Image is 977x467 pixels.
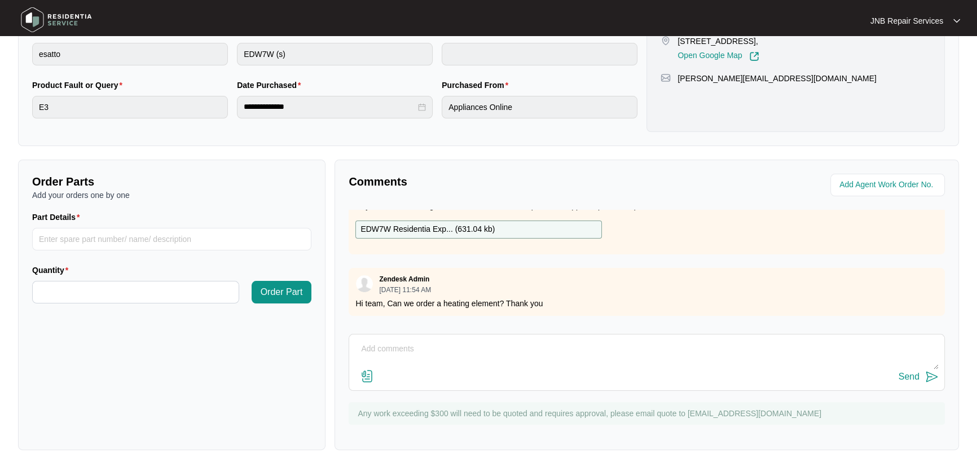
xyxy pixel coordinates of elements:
p: Any work exceeding $300 will need to be quoted and requires approval, please email quote to [EMAI... [358,408,939,419]
p: Hi team, Can we order a heating element? Thank you [355,298,938,309]
img: residentia service logo [17,3,96,37]
img: dropdown arrow [953,18,960,24]
input: Part Details [32,228,311,250]
input: Serial Number [442,43,637,65]
span: Order Part [261,285,303,299]
p: EDW7W Residentia Exp... ( 631.04 kb ) [360,223,495,236]
input: Product Fault or Query [32,96,228,118]
p: Order Parts [32,174,311,190]
label: Product Fault or Query [32,80,127,91]
img: Link-External [749,51,759,61]
img: send-icon.svg [925,370,939,384]
label: Part Details [32,212,85,223]
p: Zendesk Admin [379,275,429,284]
p: [PERSON_NAME][EMAIL_ADDRESS][DOMAIN_NAME] [677,73,876,84]
input: Purchased From [442,96,637,118]
p: Comments [349,174,639,190]
p: [STREET_ADDRESS], [677,36,759,47]
input: Brand [32,43,228,65]
label: Quantity [32,265,73,276]
button: Send [899,369,939,385]
input: Date Purchased [244,101,416,113]
a: Open Google Map [677,51,759,61]
label: Date Purchased [237,80,305,91]
div: Send [899,372,919,382]
img: user.svg [356,275,373,292]
img: map-pin [661,73,671,83]
input: Product Model [237,43,433,65]
label: Purchased From [442,80,513,91]
p: [DATE] 11:54 AM [379,287,431,293]
input: Add Agent Work Order No. [839,178,938,192]
p: Add your orders one by one [32,190,311,201]
input: Quantity [33,281,239,303]
img: file-attachment-doc.svg [360,369,374,383]
img: map-pin [661,36,671,46]
button: Order Part [252,281,312,303]
p: JNB Repair Services [870,15,943,27]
